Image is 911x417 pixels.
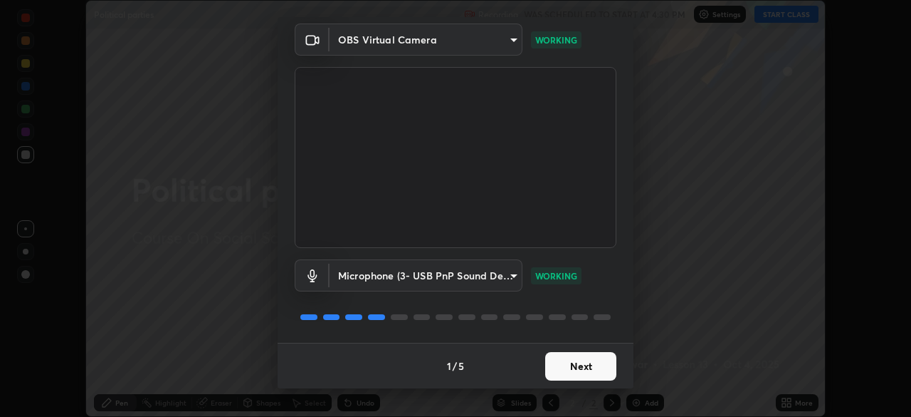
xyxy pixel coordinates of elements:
h4: 1 [447,359,451,374]
p: WORKING [535,34,577,46]
button: Next [545,352,616,381]
div: OBS Virtual Camera [330,259,522,292]
h4: / [453,359,457,374]
div: OBS Virtual Camera [330,24,522,56]
p: WORKING [535,269,577,282]
h4: 5 [458,359,464,374]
